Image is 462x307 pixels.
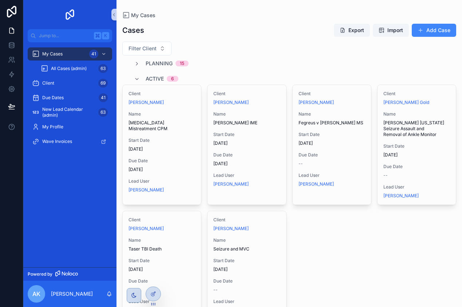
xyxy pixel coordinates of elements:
[122,85,201,205] a: Client[PERSON_NAME]Name[MEDICAL_DATA] Mistreatment CPMStart Date[DATE]Due Date[DATE]Lead User[PER...
[129,226,164,232] a: [PERSON_NAME]
[64,9,76,20] img: App logo
[129,299,195,304] span: Lead User
[42,124,63,130] span: My Profile
[299,152,365,158] span: Due Date
[28,91,112,104] a: Due Dates41
[129,111,195,117] span: Name
[89,50,98,58] div: 41
[129,120,195,132] span: [MEDICAL_DATA] Mistreatment CPM
[146,60,173,67] span: Planning
[122,25,144,35] h1: Cases
[383,100,429,105] a: [PERSON_NAME] Gold
[98,108,108,117] div: 63
[299,140,365,146] span: [DATE]
[129,278,195,284] span: Due Date
[129,187,164,193] a: [PERSON_NAME]
[98,79,108,88] div: 69
[28,77,112,90] a: Client69
[129,246,195,252] span: Taser TBI Death
[299,181,334,187] a: [PERSON_NAME]
[213,132,280,137] span: Start Date
[334,24,370,37] button: Export
[98,64,108,73] div: 63
[28,120,112,133] a: My Profile
[213,161,280,167] span: [DATE]
[28,271,52,277] span: Powered by
[42,139,72,144] span: Wave Invoices
[42,106,95,118] span: New Lead Calendar (admin)
[299,120,365,126] span: Fegreus v [PERSON_NAME] MS
[129,217,195,223] span: Client
[99,93,108,102] div: 41
[207,85,286,205] a: Client[PERSON_NAME]Name[PERSON_NAME] IMEStart Date[DATE]Due Date[DATE]Lead User[PERSON_NAME]
[383,152,450,158] span: [DATE]
[383,172,388,178] span: --
[213,172,280,178] span: Lead User
[129,267,195,272] span: [DATE]
[387,27,403,34] span: Import
[122,12,155,19] a: My Cases
[129,258,195,264] span: Start Date
[23,267,117,281] a: Powered by
[131,12,155,19] span: My Cases
[213,226,249,232] a: [PERSON_NAME]
[129,237,195,243] span: Name
[299,111,365,117] span: Name
[28,29,112,42] button: Jump to...K
[129,287,133,293] span: --
[383,120,450,137] span: [PERSON_NAME] [US_STATE] Seizure Assault and Removal of Ankle Monitor
[213,152,280,158] span: Due Date
[180,61,184,66] div: 15
[146,75,164,82] span: Active
[412,24,456,37] button: Add Case
[171,76,174,82] div: 6
[103,33,108,39] span: K
[129,146,195,152] span: [DATE]
[299,91,365,97] span: Client
[36,62,112,75] a: All Cases (admin)63
[129,178,195,184] span: Lead User
[129,167,195,172] span: [DATE]
[383,193,419,199] a: [PERSON_NAME]
[213,217,280,223] span: Client
[129,100,164,105] a: [PERSON_NAME]
[213,246,280,252] span: Seizure and MVC
[213,287,218,293] span: --
[299,132,365,137] span: Start Date
[213,267,280,272] span: [DATE]
[383,164,450,170] span: Due Date
[213,181,249,187] a: [PERSON_NAME]
[51,290,93,298] p: [PERSON_NAME]
[28,47,112,61] a: My Cases41
[373,24,409,37] button: Import
[213,278,280,284] span: Due Date
[42,95,64,101] span: Due Dates
[377,85,456,205] a: Client[PERSON_NAME] GoldName[PERSON_NAME] [US_STATE] Seizure Assault and Removal of Ankle Monitor...
[213,91,280,97] span: Client
[28,135,112,148] a: Wave Invoices
[213,100,249,105] a: [PERSON_NAME]
[129,158,195,164] span: Due Date
[213,299,280,304] span: Lead User
[213,237,280,243] span: Name
[129,45,157,52] span: Filter Client
[292,85,371,205] a: Client[PERSON_NAME]NameFegreus v [PERSON_NAME] MSStart Date[DATE]Due Date--Lead User[PERSON_NAME]
[299,100,334,105] a: [PERSON_NAME]
[383,111,450,117] span: Name
[42,51,63,57] span: My Cases
[383,143,450,149] span: Start Date
[213,120,280,126] span: [PERSON_NAME] IME
[213,258,280,264] span: Start Date
[51,66,87,71] span: All Cases (admin)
